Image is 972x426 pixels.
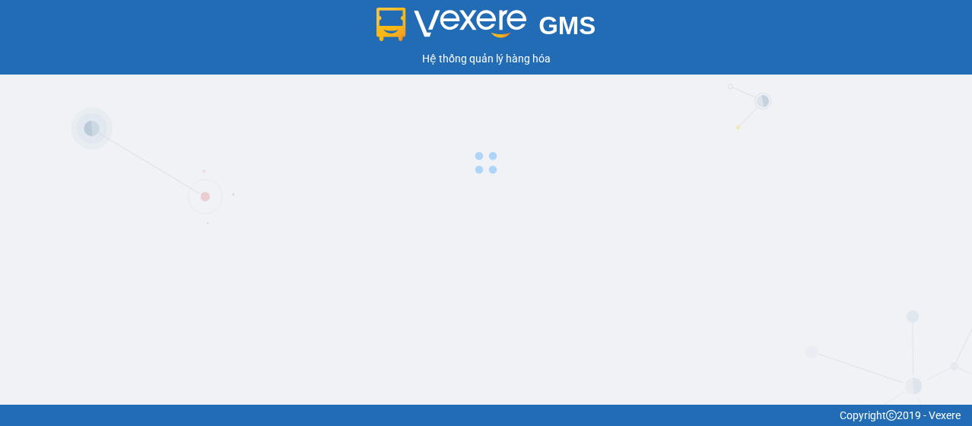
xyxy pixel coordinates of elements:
a: GMS [376,23,596,35]
span: copyright [886,410,897,421]
img: logo 2 [376,8,527,41]
div: Copyright 2019 - Vexere [11,407,961,424]
div: Hệ thống quản lý hàng hóa [4,50,968,67]
span: GMS [538,11,596,40]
